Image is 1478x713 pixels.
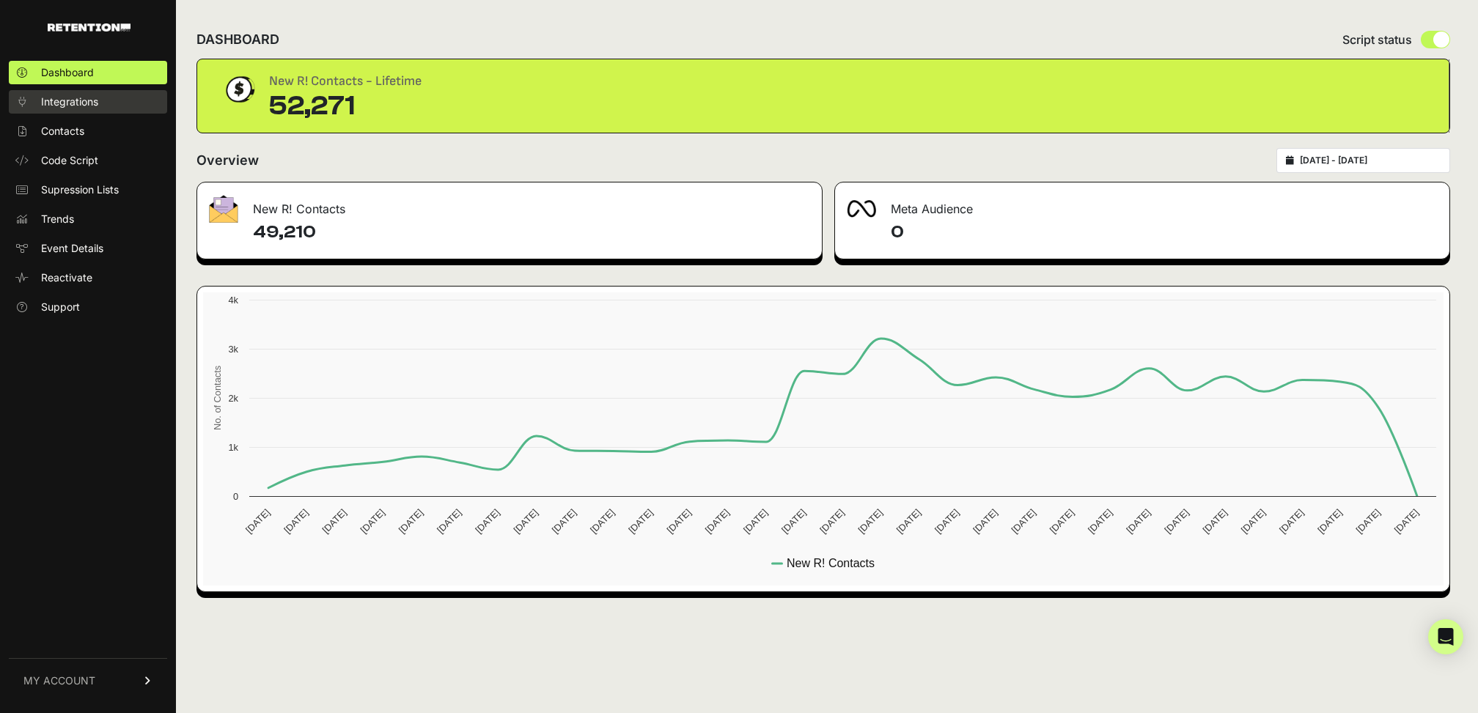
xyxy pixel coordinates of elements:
text: [DATE] [626,507,655,536]
div: 52,271 [269,92,422,121]
text: [DATE] [1048,507,1076,536]
img: fa-meta-2f981b61bb99beabf952f7030308934f19ce035c18b003e963880cc3fabeebb7.png [847,200,876,218]
span: Supression Lists [41,182,119,197]
text: 4k [228,295,238,306]
text: [DATE] [1201,507,1229,536]
text: [DATE] [435,507,463,536]
text: [DATE] [817,507,846,536]
text: 0 [233,491,238,502]
a: Trends [9,207,167,231]
a: Code Script [9,149,167,172]
text: 3k [228,344,238,355]
text: [DATE] [1124,507,1152,536]
a: Dashboard [9,61,167,84]
text: 1k [228,442,238,453]
div: New R! Contacts [197,182,822,226]
span: Contacts [41,124,84,138]
span: MY ACCOUNT [23,673,95,688]
text: [DATE] [550,507,578,536]
span: Dashboard [41,65,94,80]
text: [DATE] [779,507,808,536]
text: [DATE] [741,507,770,536]
text: [DATE] [1086,507,1114,536]
span: Trends [41,212,74,226]
text: [DATE] [856,507,885,536]
text: [DATE] [1315,507,1344,536]
text: [DATE] [1354,507,1383,536]
text: [DATE] [1239,507,1268,536]
span: Code Script [41,153,98,168]
a: Integrations [9,90,167,114]
text: No. of Contacts [212,366,223,430]
a: Supression Lists [9,178,167,202]
text: [DATE] [933,507,961,536]
span: Event Details [41,241,103,256]
h2: DASHBOARD [196,29,279,50]
a: Event Details [9,237,167,260]
a: MY ACCOUNT [9,658,167,703]
text: [DATE] [397,507,425,536]
text: [DATE] [1162,507,1191,536]
text: [DATE] [1009,507,1037,536]
text: [DATE] [664,507,693,536]
div: Meta Audience [835,182,1449,226]
text: 2k [228,393,238,404]
text: [DATE] [512,507,540,536]
text: [DATE] [1392,507,1421,536]
span: Reactivate [41,270,92,285]
text: [DATE] [588,507,617,536]
img: Retention.com [48,23,130,32]
a: Reactivate [9,266,167,289]
a: Support [9,295,167,319]
text: [DATE] [473,507,501,536]
span: Script status [1342,31,1412,48]
text: [DATE] [282,507,310,536]
div: Open Intercom Messenger [1428,619,1463,654]
text: New R! Contacts [787,557,875,569]
span: Support [41,300,80,314]
text: [DATE] [703,507,732,536]
img: fa-envelope-19ae18322b30453b285274b1b8af3d052b27d846a4fbe8435d1a52b978f639a2.png [209,195,238,223]
text: [DATE] [894,507,923,536]
a: Contacts [9,119,167,143]
text: [DATE] [320,507,348,536]
img: dollar-coin-05c43ed7efb7bc0c12610022525b4bbbb207c7efeef5aecc26f025e68dcafac9.png [221,71,257,108]
text: [DATE] [1277,507,1306,536]
h4: 49,210 [253,221,810,244]
h4: 0 [891,221,1438,244]
text: [DATE] [971,507,999,536]
span: Integrations [41,95,98,109]
text: [DATE] [243,507,272,536]
div: New R! Contacts - Lifetime [269,71,422,92]
text: [DATE] [359,507,387,536]
h2: Overview [196,150,259,171]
